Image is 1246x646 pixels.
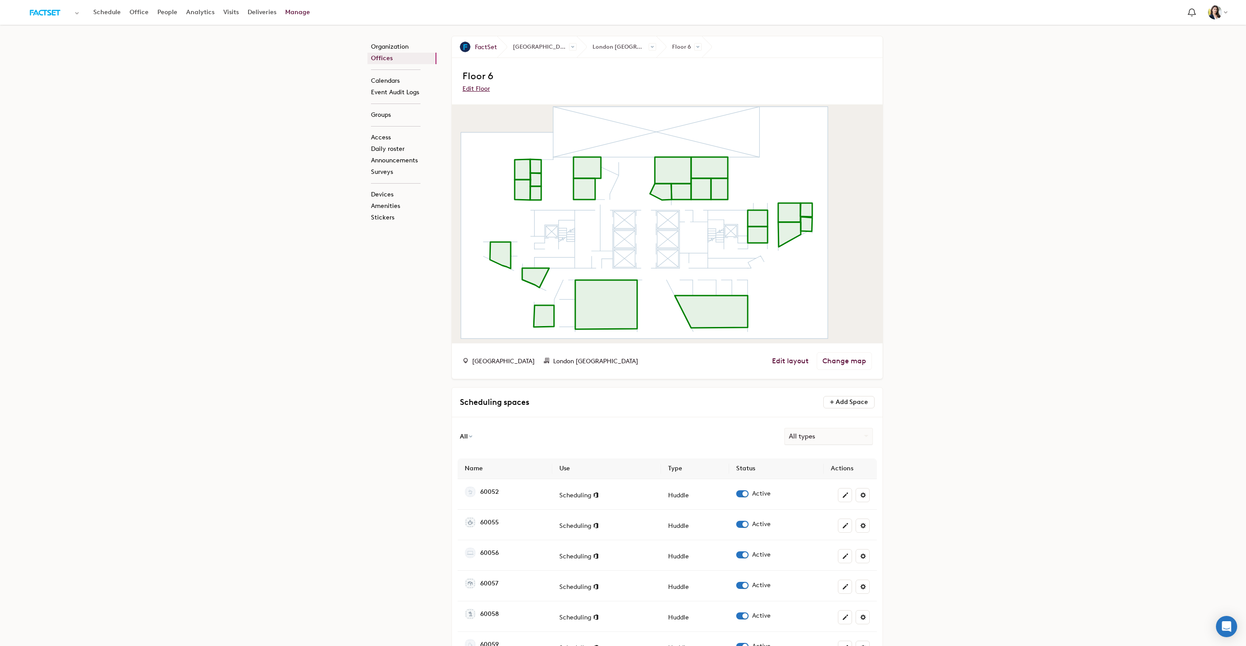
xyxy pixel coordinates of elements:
[243,4,281,20] a: Deliveries
[752,491,771,497] span: Active
[661,601,729,632] td: Huddle
[89,4,125,20] a: Schedule
[14,3,84,23] button: Select an organization - FactSet currently selected
[367,189,436,200] a: Devices
[367,155,436,166] a: Announcements
[458,458,552,479] th: Name
[480,550,499,556] div: 60056
[281,4,314,20] a: Manage
[153,4,182,20] a: People
[462,70,493,82] span: Floor 6
[772,357,809,365] a: Edit layout
[836,398,868,406] span: Add Space
[823,396,875,408] button: Add Space
[480,489,499,495] div: 60052
[472,358,535,365] span: [GEOGRAPHIC_DATA]
[367,87,436,98] a: Event Audit Logs
[367,132,436,143] a: Access
[1184,4,1200,21] a: Notification bell navigates to notifications page
[219,4,243,20] a: Visits
[497,36,577,58] span: [GEOGRAPHIC_DATA]
[661,479,729,510] td: Huddle
[559,492,591,499] div: Scheduling
[752,613,771,619] span: Active
[752,521,771,527] span: Active
[475,42,497,52] span: FactSet
[480,519,499,526] div: 60055
[752,582,771,588] span: Active
[656,36,702,58] span: Floor 6
[577,36,656,58] span: London [GEOGRAPHIC_DATA]
[661,571,729,601] td: Huddle
[661,540,729,571] td: Huddle
[824,458,877,479] th: Actions
[367,75,436,87] a: Calendars
[367,53,436,64] a: Offices
[462,85,490,92] a: Edit Floor
[552,458,661,479] th: Use
[452,36,497,58] a: FactSet FactSet
[559,523,591,529] div: Scheduling
[460,434,468,440] span: All
[480,611,499,617] div: 60058
[480,581,498,587] div: 60057
[367,166,436,178] a: Surveys
[125,4,153,20] a: Office
[817,352,872,370] a: Change map
[661,458,729,479] th: Type
[1208,5,1222,19] img: Belinda Berchtold
[729,458,824,479] th: Status
[460,42,470,52] img: FactSet
[460,396,676,409] h3: Scheduling spaces
[367,109,436,121] a: Groups
[559,554,591,560] div: Scheduling
[367,200,436,212] a: Amenities
[553,358,638,365] span: London [GEOGRAPHIC_DATA]
[661,510,729,540] td: Huddle
[559,584,591,590] div: Scheduling
[367,212,436,223] a: Stickers
[559,615,591,621] div: Scheduling
[1186,7,1198,19] span: Notification bell navigates to notifications page
[182,4,219,20] a: Analytics
[752,552,771,558] span: Active
[1204,3,1232,22] button: Belinda Berchtold
[367,143,436,155] a: Daily roster
[1216,616,1237,637] div: Open Intercom Messenger
[367,41,436,53] a: Organization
